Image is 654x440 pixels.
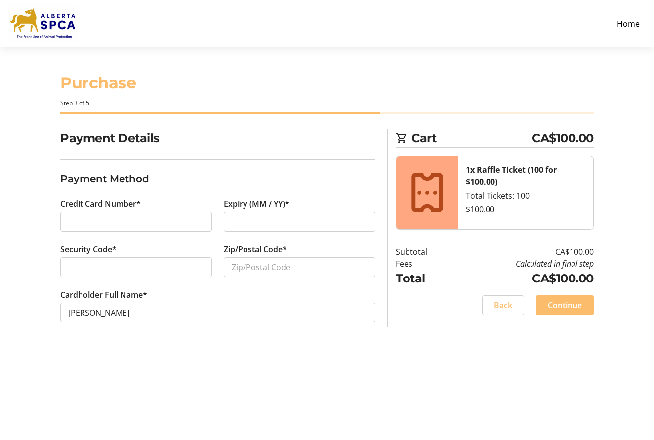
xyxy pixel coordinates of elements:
[396,246,452,258] td: Subtotal
[60,71,593,95] h1: Purchase
[532,129,594,147] span: CA$100.00
[466,190,585,201] div: Total Tickets: 100
[60,243,117,255] label: Security Code*
[396,258,452,270] td: Fees
[536,295,594,315] button: Continue
[411,129,532,147] span: Cart
[466,203,585,215] div: $100.00
[548,299,582,311] span: Continue
[611,14,646,33] a: Home
[224,198,289,210] label: Expiry (MM / YY)*
[224,257,375,277] input: Zip/Postal Code
[68,261,204,273] iframe: Secure CVC input frame
[224,243,287,255] label: Zip/Postal Code*
[68,216,204,228] iframe: Secure card number input frame
[60,129,375,147] h2: Payment Details
[482,295,524,315] button: Back
[232,216,368,228] iframe: Secure expiration date input frame
[60,303,375,322] input: Card Holder Name
[8,4,78,43] img: Alberta SPCA's Logo
[453,246,594,258] td: CA$100.00
[466,164,557,187] strong: 1x Raffle Ticket (100 for $100.00)
[396,270,452,287] td: Total
[453,258,594,270] td: Calculated in final step
[60,289,147,301] label: Cardholder Full Name*
[60,171,375,186] h3: Payment Method
[60,198,141,210] label: Credit Card Number*
[60,99,593,108] div: Step 3 of 5
[453,270,594,287] td: CA$100.00
[494,299,512,311] span: Back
